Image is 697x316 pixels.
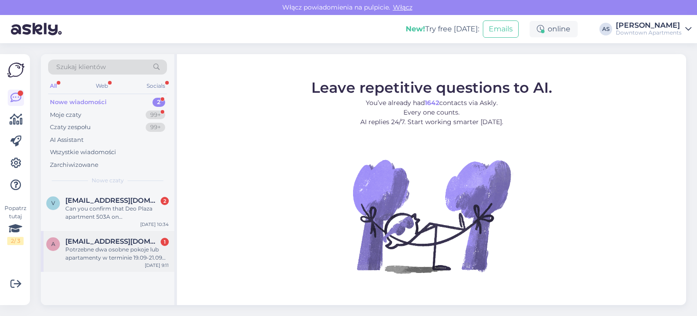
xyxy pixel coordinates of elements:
div: All [48,80,59,92]
div: Nowe wiadomości [50,98,107,107]
div: Potrzebne dwa osobne pokoje lub apartamenty w terminie 19.09-21.09 parking 1 samochod [65,246,169,262]
span: Włącz [390,3,415,11]
div: 2 / 3 [7,237,24,245]
p: You’ve already had contacts via Askly. Every one counts. AI replies 24/7. Start working smarter [... [311,98,552,127]
span: a [51,241,55,247]
span: vwes@duck.com [65,196,160,205]
div: Web [94,80,110,92]
a: [PERSON_NAME]Downtown Apartments [616,22,692,36]
span: Szukaj klientów [56,62,106,72]
div: Wszystkie wiadomości [50,148,116,157]
div: 99+ [146,123,165,132]
div: [PERSON_NAME] [616,22,682,29]
div: Socials [145,80,167,92]
button: Emails [483,20,519,38]
div: AS [599,23,612,35]
b: 1642 [425,99,439,107]
span: Nowe czaty [92,176,124,185]
div: 2 [161,197,169,205]
img: Askly Logo [7,61,25,79]
div: 2 [152,98,165,107]
div: [DATE] 9:11 [145,262,169,269]
div: [DATE] 10:34 [140,221,169,228]
div: 1 [161,238,169,246]
div: online [530,21,578,37]
div: Popatrz tutaj [7,204,24,245]
div: Can you confirm that Deo Plaza apartment 503A on [GEOGRAPHIC_DATA] has a washing machine, please? [65,205,169,221]
b: New! [406,25,425,33]
div: Try free [DATE]: [406,24,479,35]
div: 99+ [146,110,165,120]
div: AI Assistant [50,135,83,145]
span: v [51,200,55,206]
img: No Chat active [350,134,513,298]
div: Downtown Apartments [616,29,682,36]
div: Czaty zespołu [50,123,91,132]
div: Zarchiwizowane [50,161,98,170]
div: Moje czaty [50,110,81,120]
span: alimali@op.pl [65,237,160,246]
span: Leave repetitive questions to AI. [311,79,552,96]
